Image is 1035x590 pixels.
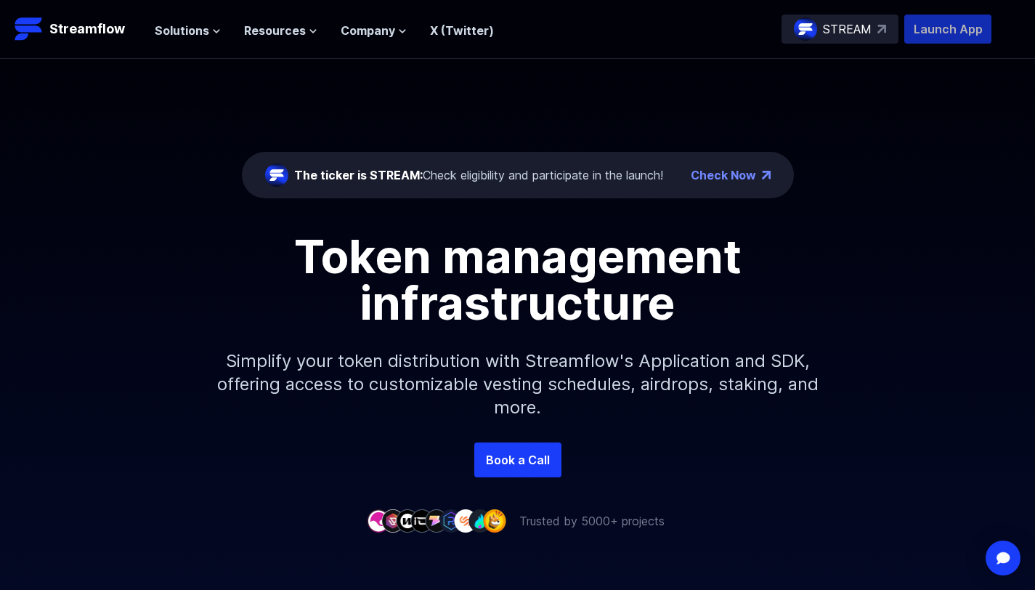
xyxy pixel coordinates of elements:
button: Solutions [155,22,221,39]
img: company-7 [454,509,477,532]
span: Solutions [155,22,209,39]
button: Launch App [904,15,991,44]
img: company-3 [396,509,419,532]
p: Streamflow [49,19,125,39]
span: Resources [244,22,306,39]
img: Streamflow Logo [15,15,44,44]
span: The ticker is STREAM: [294,168,423,182]
h1: Token management infrastructure [191,233,845,326]
img: company-8 [468,509,492,532]
img: top-right-arrow.svg [877,25,886,33]
img: company-1 [367,509,390,532]
div: Open Intercom Messenger [986,541,1020,575]
a: Book a Call [474,442,561,477]
img: company-5 [425,509,448,532]
img: company-4 [410,509,434,532]
div: Check eligibility and participate in the launch! [294,166,663,184]
span: Company [341,22,395,39]
p: STREAM [823,20,872,38]
a: Check Now [691,166,756,184]
a: STREAM [782,15,898,44]
button: Resources [244,22,317,39]
img: company-9 [483,509,506,532]
img: streamflow-logo-circle.png [265,163,288,187]
button: Company [341,22,407,39]
a: X (Twitter) [430,23,494,38]
a: Streamflow [15,15,140,44]
img: top-right-arrow.png [762,171,771,179]
p: Simplify your token distribution with Streamflow's Application and SDK, offering access to custom... [206,326,830,442]
img: company-6 [439,509,463,532]
p: Trusted by 5000+ projects [519,512,665,530]
img: company-2 [381,509,405,532]
img: streamflow-logo-circle.png [794,17,817,41]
